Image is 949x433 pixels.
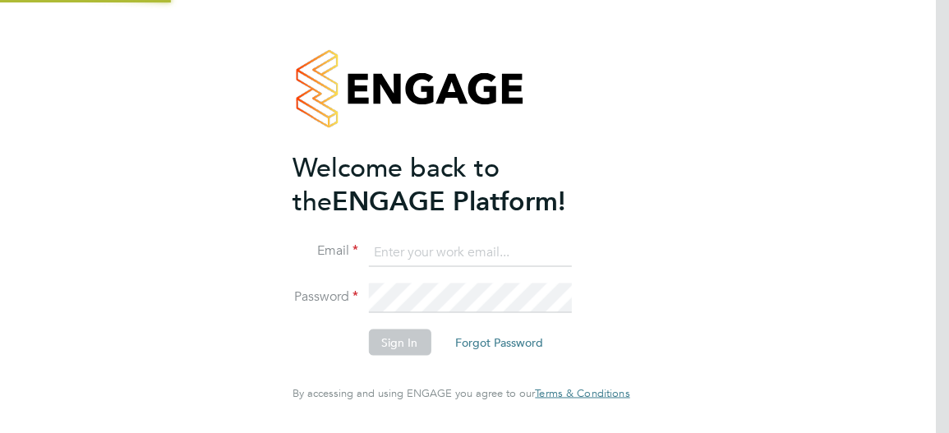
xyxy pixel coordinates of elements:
span: Welcome back to the [293,151,500,217]
h2: ENGAGE Platform! [293,150,613,218]
button: Sign In [368,329,431,356]
button: Forgot Password [442,329,556,356]
label: Email [293,242,358,260]
input: Enter your work email... [368,237,571,267]
label: Password [293,288,358,306]
span: Terms & Conditions [535,386,629,400]
a: Terms & Conditions [535,387,629,400]
span: By accessing and using ENGAGE you agree to our [293,386,629,400]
